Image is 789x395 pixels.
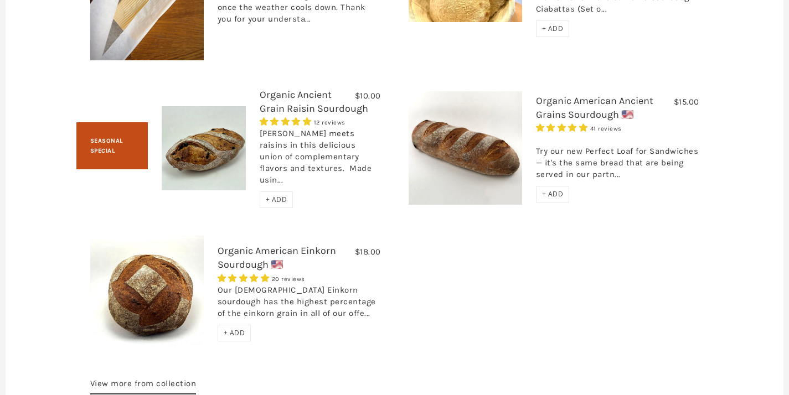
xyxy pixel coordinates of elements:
span: $10.00 [355,91,381,101]
div: + ADD [260,191,293,208]
span: + ADD [266,195,287,204]
div: Seasonal Special [76,122,148,169]
span: + ADD [542,189,564,199]
img: Organic American Ancient Grains Sourdough 🇺🇸 [409,91,522,205]
span: + ADD [542,24,564,33]
img: Organic American Einkorn Sourdough 🇺🇸 [90,236,204,349]
img: Organic Ancient Grain Raisin Sourdough [162,106,246,190]
span: 4.93 stars [536,123,590,133]
div: Our [DEMOGRAPHIC_DATA] Einkorn sourdough has the highest percentage of the einkorn grain in all o... [218,284,381,325]
div: + ADD [536,186,570,202]
span: $18.00 [355,247,381,257]
div: [PERSON_NAME] meets raisins in this delicious union of complementary flavors and textures. Made u... [260,128,381,191]
span: $15.00 [674,97,699,107]
span: 41 reviews [590,125,622,132]
span: 5.00 stars [260,117,314,127]
div: Try our new Perfect Loaf for Sandwiches — it's the same bread that are being served in our partn... [536,134,699,186]
a: Organic American Ancient Grains Sourdough 🇺🇸 [536,95,653,121]
div: + ADD [218,325,251,341]
div: + ADD [536,20,570,37]
a: Organic American Einkorn Sourdough 🇺🇸 [218,245,336,271]
a: View more from collection [90,377,197,394]
span: 20 reviews [272,276,305,283]
span: + ADD [224,328,245,337]
span: 4.95 stars [218,273,272,283]
a: Organic Ancient Grain Raisin Sourdough [260,89,368,115]
span: 12 reviews [314,119,345,126]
